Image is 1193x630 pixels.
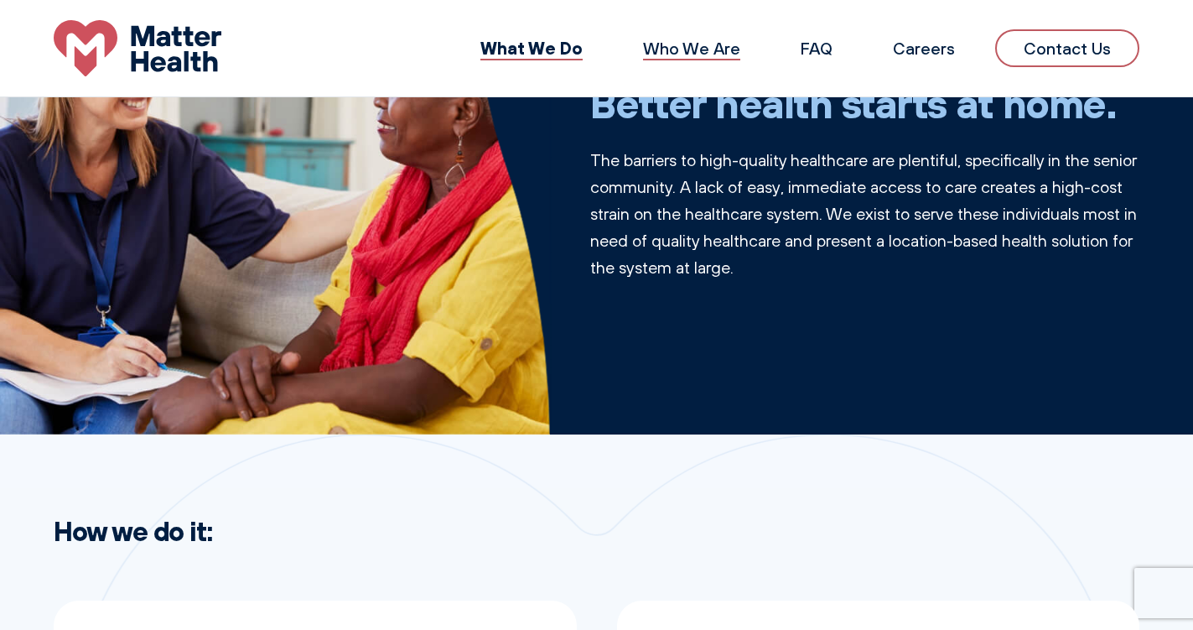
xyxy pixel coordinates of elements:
[643,38,740,59] a: Who We Are
[54,515,1139,547] h2: How we do it:
[480,37,583,59] a: What We Do
[590,147,1140,281] p: The barriers to high-quality healthcare are plentiful, specifically in the senior community. A la...
[995,29,1139,67] a: Contact Us
[590,79,1140,128] h1: Better health starts at home.
[893,38,955,59] a: Careers
[801,38,833,59] a: FAQ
